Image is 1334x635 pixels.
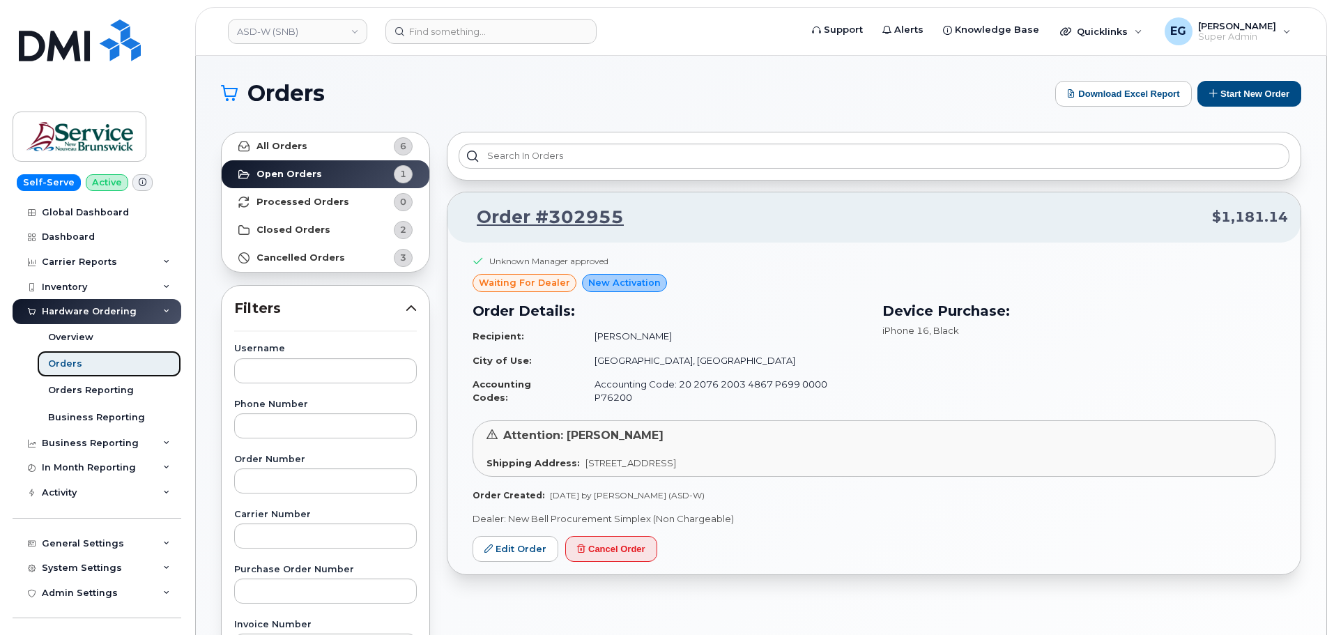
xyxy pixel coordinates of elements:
[582,372,866,409] td: Accounting Code: 20 2076 2003 4867 P699 0000 P76200
[256,169,322,180] strong: Open Orders
[1197,81,1301,107] button: Start New Order
[234,455,417,464] label: Order Number
[256,224,330,236] strong: Closed Orders
[473,490,544,500] strong: Order Created:
[400,223,406,236] span: 2
[222,188,429,216] a: Processed Orders0
[234,400,417,409] label: Phone Number
[882,300,1275,321] h3: Device Purchase:
[473,512,1275,526] p: Dealer: New Bell Procurement Simplex (Non Chargeable)
[222,132,429,160] a: All Orders6
[582,324,866,349] td: [PERSON_NAME]
[234,298,406,319] span: Filters
[460,205,624,230] a: Order #302955
[486,457,580,468] strong: Shipping Address:
[503,429,664,442] span: Attention: [PERSON_NAME]
[256,197,349,208] strong: Processed Orders
[473,300,866,321] h3: Order Details:
[247,83,325,104] span: Orders
[1212,207,1288,227] span: $1,181.14
[256,141,307,152] strong: All Orders
[400,167,406,181] span: 1
[473,536,558,562] a: Edit Order
[565,536,657,562] button: Cancel Order
[550,490,705,500] span: [DATE] by [PERSON_NAME] (ASD-W)
[473,330,524,342] strong: Recipient:
[256,252,345,263] strong: Cancelled Orders
[588,276,661,289] span: New Activation
[400,251,406,264] span: 3
[473,355,532,366] strong: City of Use:
[222,244,429,272] a: Cancelled Orders3
[222,216,429,244] a: Closed Orders2
[929,325,959,336] span: , Black
[234,620,417,629] label: Invoice Number
[222,160,429,188] a: Open Orders1
[400,195,406,208] span: 0
[234,344,417,353] label: Username
[882,325,929,336] span: iPhone 16
[582,349,866,373] td: [GEOGRAPHIC_DATA], [GEOGRAPHIC_DATA]
[234,565,417,574] label: Purchase Order Number
[234,510,417,519] label: Carrier Number
[473,378,531,403] strong: Accounting Codes:
[479,276,570,289] span: waiting for dealer
[459,144,1289,169] input: Search in orders
[400,139,406,153] span: 6
[585,457,676,468] span: [STREET_ADDRESS]
[489,255,608,267] div: Unknown Manager approved
[1055,81,1192,107] button: Download Excel Report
